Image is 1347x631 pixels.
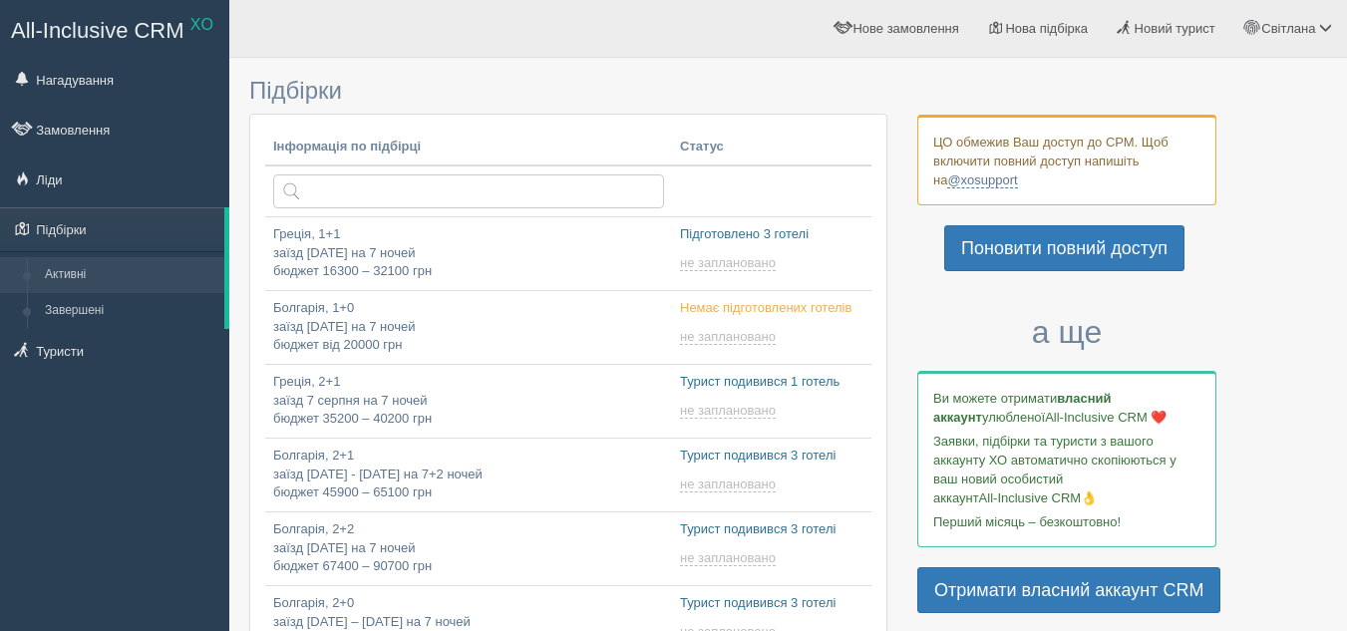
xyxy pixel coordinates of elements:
div: ЦО обмежив Ваш доступ до СРМ. Щоб включити повний доступ напишіть на [917,115,1216,205]
span: All-Inclusive CRM👌 [979,490,1098,505]
a: Болгарія, 2+1заїзд [DATE] - [DATE] на 7+2 ночейбюджет 45900 – 65100 грн [265,439,672,511]
p: Турист подивився 3 готелі [680,447,863,466]
p: Болгарія, 1+0 заїзд [DATE] на 7 ночей бюджет від 20000 грн [273,299,664,355]
p: Болгарія, 2+1 заїзд [DATE] - [DATE] на 7+2 ночей бюджет 45900 – 65100 грн [273,447,664,502]
span: Новий турист [1135,21,1215,36]
p: Ви можете отримати улюбленої [933,389,1200,427]
a: не заплановано [680,255,780,271]
a: Поновити повний доступ [944,225,1184,271]
a: Завершені [36,293,224,329]
a: @xosupport [947,172,1017,188]
h3: а ще [917,315,1216,350]
p: Заявки, підбірки та туристи з вашого аккаунту ХО автоматично скопіюються у ваш новий особистий ак... [933,432,1200,507]
th: Статус [672,130,871,165]
span: Світлана [1261,21,1315,36]
p: Греція, 2+1 заїзд 7 серпня на 7 ночей бюджет 35200 – 40200 грн [273,373,664,429]
th: Інформація по підбірці [265,130,672,165]
a: Греція, 1+1заїзд [DATE] на 7 ночейбюджет 16300 – 32100 грн [265,217,672,290]
p: Турист подивився 3 готелі [680,520,863,539]
a: Отримати власний аккаунт CRM [917,567,1220,613]
span: не заплановано [680,550,776,566]
a: Болгарія, 2+2заїзд [DATE] на 7 ночейбюджет 67400 – 90700 грн [265,512,672,585]
p: Греція, 1+1 заїзд [DATE] на 7 ночей бюджет 16300 – 32100 грн [273,225,664,281]
p: Перший місяць – безкоштовно! [933,512,1200,531]
a: не заплановано [680,476,780,492]
a: Греція, 2+1заїзд 7 серпня на 7 ночейбюджет 35200 – 40200 грн [265,365,672,438]
input: Пошук за країною або туристом [273,174,664,208]
span: All-Inclusive CRM ❤️ [1045,410,1167,425]
span: не заплановано [680,255,776,271]
p: Немає підготовлених готелів [680,299,863,318]
span: не заплановано [680,329,776,345]
span: не заплановано [680,403,776,419]
p: Болгарія, 2+2 заїзд [DATE] на 7 ночей бюджет 67400 – 90700 грн [273,520,664,576]
a: Болгарія, 1+0заїзд [DATE] на 7 ночейбюджет від 20000 грн [265,291,672,364]
a: не заплановано [680,329,780,345]
span: All-Inclusive CRM [11,18,184,43]
p: Турист подивився 3 готелі [680,594,863,613]
p: Підготовлено 3 готелі [680,225,863,244]
a: All-Inclusive CRM XO [1,1,228,56]
span: Нова підбірка [1005,21,1088,36]
a: не заплановано [680,550,780,566]
p: Турист подивився 1 готель [680,373,863,392]
a: не заплановано [680,403,780,419]
span: Підбірки [249,77,342,104]
b: власний аккаунт [933,391,1112,425]
a: Активні [36,257,224,293]
sup: XO [190,16,213,33]
span: Нове замовлення [852,21,958,36]
span: не заплановано [680,476,776,492]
